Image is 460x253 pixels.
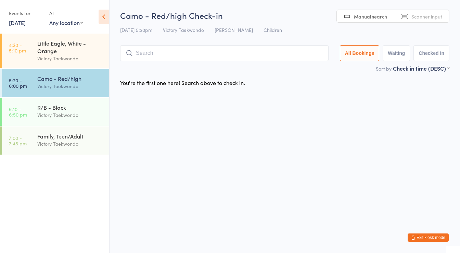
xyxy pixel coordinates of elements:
[37,111,103,119] div: Victory Taekwondo
[264,26,282,33] span: Children
[9,77,27,88] time: 5:20 - 6:00 pm
[9,19,26,26] a: [DATE]
[215,26,253,33] span: [PERSON_NAME]
[37,82,103,90] div: Victory Taekwondo
[376,65,392,72] label: Sort by
[163,26,204,33] span: Victory Taekwondo
[120,79,245,86] div: You're the first one here! Search above to check in.
[120,10,449,21] h2: Camo - Red/high Check-in
[383,45,410,61] button: Waiting
[37,132,103,140] div: Family, Teen/Adult
[2,126,109,155] a: 7:00 -7:45 pmFamily, Teen/AdultVictory Taekwondo
[120,26,152,33] span: [DATE] 5:20pm
[37,104,103,111] div: R/B - Black
[2,34,109,68] a: 4:30 -5:10 pmLittle Eagle, White - OrangeVictory Taekwondo
[2,98,109,126] a: 6:10 -6:50 pmR/B - BlackVictory Taekwondo
[340,45,380,61] button: All Bookings
[49,19,83,26] div: Any location
[9,135,27,146] time: 7:00 - 7:45 pm
[37,55,103,62] div: Victory Taekwondo
[2,69,109,97] a: 5:20 -6:00 pmCamo - Red/highVictory Taekwondo
[393,64,449,72] div: Check in time (DESC)
[9,106,27,117] time: 6:10 - 6:50 pm
[354,13,387,20] span: Manual search
[37,140,103,148] div: Victory Taekwondo
[120,45,329,61] input: Search
[9,42,26,53] time: 4:30 - 5:10 pm
[408,233,449,242] button: Exit kiosk mode
[49,8,83,19] div: At
[37,75,103,82] div: Camo - Red/high
[413,45,449,61] button: Checked in
[9,8,42,19] div: Events for
[411,13,442,20] span: Scanner input
[37,39,103,55] div: Little Eagle, White - Orange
